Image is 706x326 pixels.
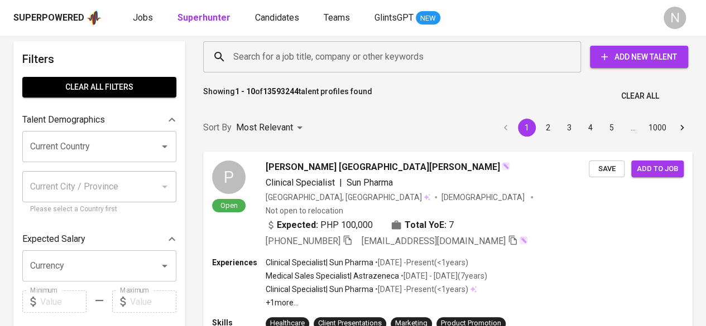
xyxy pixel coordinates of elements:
span: 7 [449,218,454,232]
p: Not open to relocation [266,205,343,216]
div: N [664,7,686,29]
p: Clinical Specialist | Sun Pharma [266,257,373,268]
p: Expected Salary [22,232,85,246]
button: Open [157,139,172,154]
a: Superhunter [177,11,233,25]
h6: Filters [22,50,176,68]
button: Go to page 1000 [645,119,670,137]
nav: pagination navigation [495,119,693,137]
b: Expected: [277,218,318,232]
span: Save [594,163,619,176]
span: [PHONE_NUMBER] [266,236,340,246]
button: Add New Talent [590,46,688,68]
p: Sort By [203,121,232,134]
div: Talent Demographics [22,109,176,131]
a: Candidates [255,11,301,25]
span: Add New Talent [599,50,679,64]
span: Add to job [637,163,678,176]
button: page 1 [518,119,536,137]
span: Sun Pharma [347,177,393,188]
span: GlintsGPT [374,12,414,23]
button: Go to page 3 [560,119,578,137]
p: Medical Sales Specialist | Astrazeneca [266,270,399,281]
p: Please select a Country first [30,204,169,215]
div: Most Relevant [236,118,306,138]
p: • [DATE] - Present ( <1 years ) [373,257,468,268]
b: 13593244 [263,87,299,96]
p: • [DATE] - [DATE] ( 7 years ) [399,270,487,281]
b: Superhunter [177,12,230,23]
p: Showing of talent profiles found [203,86,372,106]
span: Clinical Specialist [266,177,335,188]
span: [PERSON_NAME] [GEOGRAPHIC_DATA][PERSON_NAME] [266,160,500,174]
a: Jobs [133,11,155,25]
b: Total YoE: [405,218,446,232]
p: Talent Demographics [22,113,105,126]
span: Teams [324,12,350,23]
span: Open [216,201,242,210]
button: Clear All [617,86,664,106]
div: P [212,160,246,194]
span: Clear All filters [31,80,167,94]
span: Clear All [621,89,659,103]
p: +1 more ... [266,297,487,308]
div: … [624,122,642,133]
a: GlintsGPT NEW [374,11,440,25]
button: Go to page 5 [603,119,621,137]
span: NEW [416,13,440,24]
img: magic_wand.svg [519,236,528,245]
span: [DEMOGRAPHIC_DATA] [441,192,526,203]
button: Go to page 2 [539,119,557,137]
a: Superpoweredapp logo [13,9,102,26]
button: Open [157,258,172,274]
span: Candidates [255,12,299,23]
div: Superpowered [13,12,84,25]
p: Most Relevant [236,121,293,134]
input: Value [130,290,176,313]
span: [EMAIL_ADDRESS][DOMAIN_NAME] [362,236,506,246]
button: Save [589,160,625,178]
div: PHP 100,000 [266,218,373,232]
span: Jobs [133,12,153,23]
span: | [339,176,342,189]
button: Go to page 4 [582,119,599,137]
div: Expected Salary [22,228,176,250]
button: Clear All filters [22,77,176,98]
button: Add to job [631,160,684,178]
p: Experiences [212,257,266,268]
b: 1 - 10 [235,87,255,96]
img: app logo [87,9,102,26]
p: Clinical Specialist | Sun Pharma [266,284,373,295]
img: magic_wand.svg [501,162,510,171]
a: Teams [324,11,352,25]
div: [GEOGRAPHIC_DATA], [GEOGRAPHIC_DATA] [266,192,430,203]
p: • [DATE] - Present ( <1 years ) [373,284,468,295]
input: Value [40,290,87,313]
button: Go to next page [673,119,691,137]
